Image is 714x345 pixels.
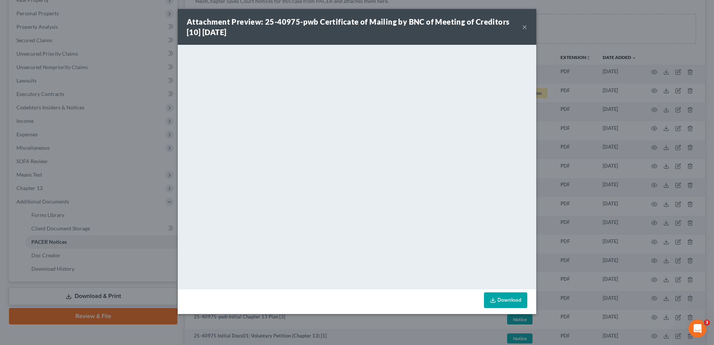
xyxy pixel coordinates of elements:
strong: Attachment Preview: 25-40975-pwb Certificate of Mailing by BNC of Meeting of Creditors [10] [DATE] [187,17,509,37]
a: Download [484,292,527,308]
iframe: <object ng-attr-data='[URL][DOMAIN_NAME]' type='application/pdf' width='100%' height='650px'></ob... [178,45,536,287]
iframe: Intercom live chat [689,320,707,338]
button: × [522,22,527,31]
span: 3 [704,320,710,326]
